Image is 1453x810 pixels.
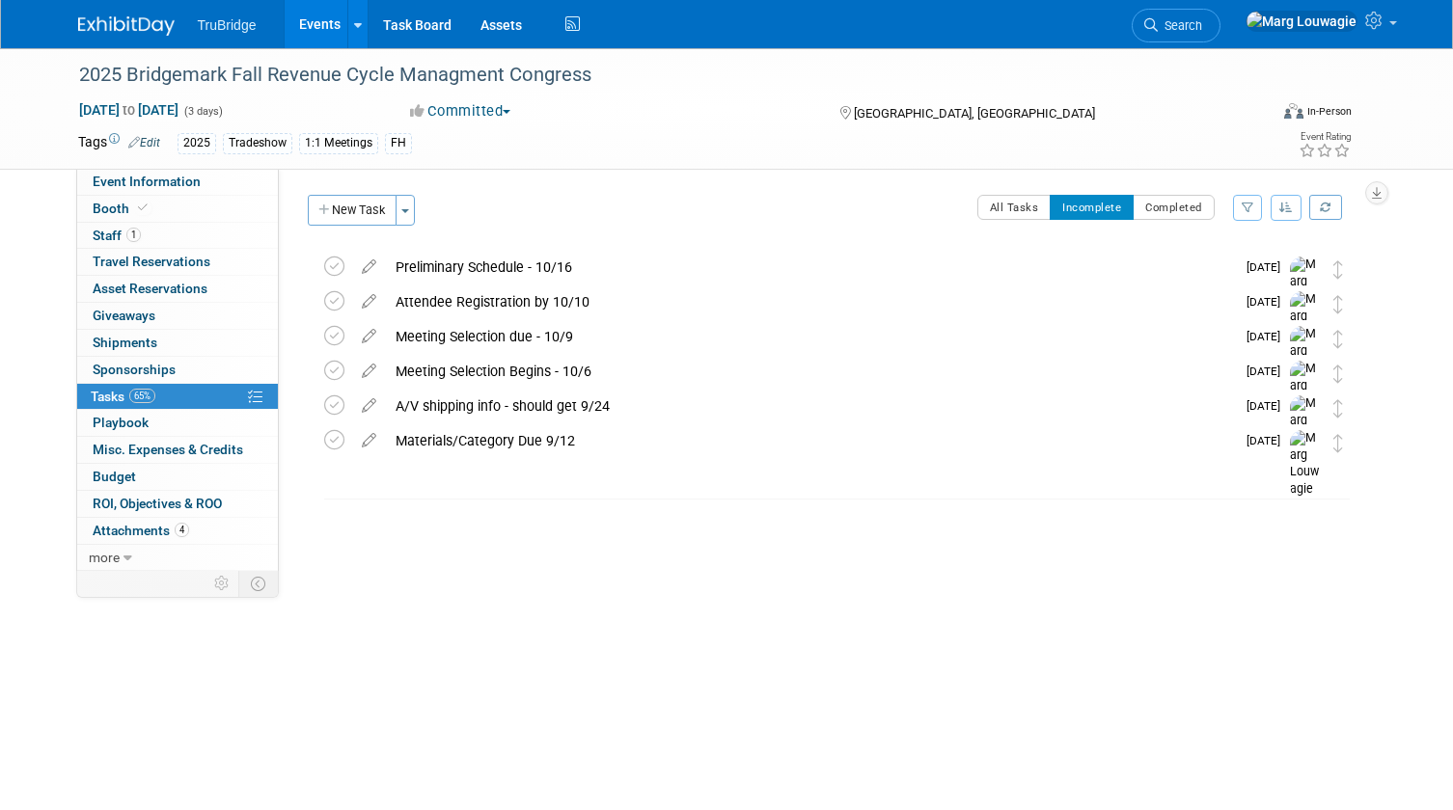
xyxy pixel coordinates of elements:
[385,133,412,153] div: FH
[352,363,386,380] a: edit
[1132,9,1220,42] a: Search
[308,195,397,226] button: New Task
[352,432,386,449] a: edit
[403,101,518,121] button: Committed
[386,251,1235,283] div: Preliminary Schedule - 10/16
[77,464,278,490] a: Budget
[93,228,141,243] span: Staff
[77,249,278,275] a: Travel Reservations
[93,281,207,296] span: Asset Reservations
[77,303,278,329] a: Giveaways
[72,58,1244,93] div: 2025 Bridgemark Fall Revenue Cycle Managment Congress
[178,133,216,153] div: 2025
[93,335,157,350] span: Shipments
[78,101,179,119] span: [DATE] [DATE]
[1290,256,1319,325] img: Marg Louwagie
[77,357,278,383] a: Sponsorships
[129,389,155,403] span: 65%
[77,545,278,571] a: more
[93,523,189,538] span: Attachments
[1333,364,1343,383] i: Move task
[77,330,278,356] a: Shipments
[1247,399,1290,413] span: [DATE]
[1290,291,1319,360] img: Marg Louwagie
[77,518,278,544] a: Attachments4
[93,415,149,430] span: Playbook
[93,254,210,269] span: Travel Reservations
[1299,132,1351,142] div: Event Rating
[1290,326,1319,394] img: Marg Louwagie
[93,469,136,484] span: Budget
[77,410,278,436] a: Playbook
[120,102,138,118] span: to
[299,133,378,153] div: 1:1 Meetings
[128,136,160,149] a: Edit
[352,397,386,415] a: edit
[1333,295,1343,313] i: Move task
[198,17,257,33] span: TruBridge
[238,571,278,596] td: Toggle Event Tabs
[1158,18,1202,33] span: Search
[175,523,189,537] span: 4
[1333,260,1343,279] i: Move task
[386,355,1235,388] div: Meeting Selection Begins - 10/6
[77,169,278,195] a: Event Information
[386,285,1235,318] div: Attendee Registration by 10/10
[1309,195,1342,220] a: Refresh
[352,328,386,345] a: edit
[977,195,1052,220] button: All Tasks
[1290,361,1319,429] img: Marg Louwagie
[1247,434,1290,447] span: [DATE]
[77,491,278,517] a: ROI, Objectives & ROO
[77,384,278,410] a: Tasks65%
[1290,395,1319,464] img: Marg Louwagie
[1164,100,1352,129] div: Event Format
[1306,104,1352,119] div: In-Person
[126,228,141,242] span: 1
[352,293,386,310] a: edit
[77,276,278,302] a: Asset Reservations
[1333,330,1343,348] i: Move task
[1246,11,1357,32] img: Marg Louwagie
[1333,434,1343,452] i: Move task
[1247,260,1290,274] span: [DATE]
[138,202,148,213] i: Booth reservation complete
[352,258,386,276] a: edit
[78,132,160,154] td: Tags
[1050,195,1134,220] button: Incomplete
[386,390,1235,422] div: A/V shipping info - should get 9/24
[93,496,222,511] span: ROI, Objectives & ROO
[386,424,1235,457] div: Materials/Category Due 9/12
[93,442,243,457] span: Misc. Expenses & Credits
[1290,430,1319,499] img: Marg Louwagie
[91,389,155,404] span: Tasks
[1133,195,1215,220] button: Completed
[93,201,151,216] span: Booth
[93,308,155,323] span: Giveaways
[1333,399,1343,418] i: Move task
[1247,295,1290,309] span: [DATE]
[77,223,278,249] a: Staff1
[89,550,120,565] span: more
[93,174,201,189] span: Event Information
[77,437,278,463] a: Misc. Expenses & Credits
[93,362,176,377] span: Sponsorships
[223,133,292,153] div: Tradeshow
[206,571,239,596] td: Personalize Event Tab Strip
[1247,330,1290,343] span: [DATE]
[78,16,175,36] img: ExhibitDay
[386,320,1235,353] div: Meeting Selection due - 10/9
[182,105,223,118] span: (3 days)
[854,106,1095,121] span: [GEOGRAPHIC_DATA], [GEOGRAPHIC_DATA]
[77,196,278,222] a: Booth
[1247,364,1290,378] span: [DATE]
[1284,103,1303,119] img: Format-Inperson.png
